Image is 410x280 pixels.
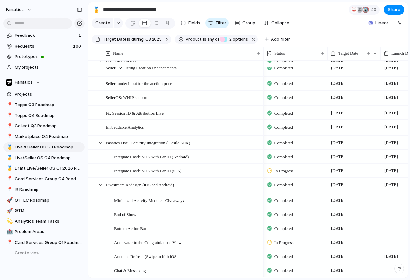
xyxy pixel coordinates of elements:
span: Completed [274,211,293,218]
span: [DATE] [383,93,400,101]
span: [DATE] [329,139,346,147]
a: 📍Card Services Group Q1 Roadmap [3,238,85,247]
div: 📍 [7,175,11,183]
a: 📍Collect Q3 Roadmap [3,121,85,131]
div: 🚀 [7,196,11,204]
span: Topps Q4 Roadmap [15,112,82,119]
span: Draft Live/Seller OS Q1 2026 Roadmap [15,165,82,172]
div: 🏥 [7,228,11,236]
button: 🚀 [6,207,12,214]
button: 🚀 [6,197,12,203]
span: Auctions Refresh (Swipe to bid) iOS [114,252,177,260]
span: Linear [375,20,388,26]
span: [DATE] [329,210,346,218]
span: is [127,36,130,42]
span: [DATE] [329,181,346,189]
span: Target Date [103,36,126,42]
span: Collect Q3 Roadmap [15,123,82,129]
span: is [203,36,206,42]
button: 📍 [6,112,12,119]
span: Seller mode: input for the auction price [106,79,172,87]
a: 🏥Problem Areas [3,227,85,237]
button: 💫 [6,218,12,225]
a: 📍Marketplace Q4 Roadmap [3,132,85,142]
span: Completed [274,225,293,232]
div: 🚀Q1 TLC Roadmap [3,195,85,205]
span: Completed [274,154,293,160]
span: Completed [274,65,293,71]
button: 🥇 [6,155,12,161]
span: [DATE] [383,109,400,117]
span: [DATE] [383,252,400,260]
span: Completed [274,267,293,274]
button: 🥇 [6,165,12,172]
span: Fields [188,20,200,26]
button: 🏥 [6,229,12,235]
span: Fanatics One - Security Integration ( Castle SDK) [106,139,190,146]
button: isany of [202,36,220,43]
span: Completed [274,94,293,101]
a: Requests100 [3,41,85,51]
span: Completed [274,140,293,146]
span: [DATE] [329,224,346,232]
span: Product [186,36,202,42]
span: [DATE] [383,181,400,189]
div: 🥇 [7,165,11,172]
span: Embeddable Analytics [106,123,144,131]
div: 🥇 [7,154,11,161]
span: Q1 TLC Roadmap [15,197,82,203]
span: Prototypes [15,53,82,60]
span: End of Show [114,210,136,218]
span: SellerOS: Listing Creation Enhancements [106,64,177,71]
span: Status [274,50,285,57]
span: Live & Seller OS Q3 Roadmap [15,144,82,150]
div: 🚀GTM [3,206,85,216]
button: Create [92,18,113,28]
div: 📍Topps Q4 Roadmap [3,111,85,120]
a: 📍Topps Q3 Roadmap [3,100,85,110]
span: [DATE] [329,64,346,72]
div: 💫 [7,217,11,225]
button: 📍 [6,176,12,182]
span: In Progress [274,239,294,246]
button: 📍 [6,123,12,129]
button: Fanatics [3,77,85,87]
span: My projects [15,64,82,71]
button: 📍 [6,186,12,193]
span: Card Services Group Q4 Roadmap [15,176,82,182]
span: Create [95,20,110,26]
span: Card Services Group Q1 Roadmap [15,239,82,246]
button: 2 options [220,36,249,43]
span: Completed [274,197,293,204]
a: Feedback1 [3,31,85,40]
button: 📍 [6,102,12,108]
span: [DATE] [329,266,346,274]
span: Completed [274,80,293,87]
a: Prototypes [3,52,85,62]
div: 🥇 [7,144,11,151]
span: [DATE] [329,123,346,131]
span: 100 [73,43,82,49]
button: 📍 [6,133,12,140]
div: 📍 [7,112,11,119]
div: 📍 [7,122,11,130]
button: Q3 2025 [144,36,163,43]
a: 🥇Live & Seller OS Q3 Roadmap [3,142,85,152]
span: Live/Seller OS Q4 Roadmap [15,155,82,161]
div: 📍 [7,101,11,109]
span: GTM [15,207,82,214]
span: Integrate Castle SDK with FanID (Android) [114,153,189,160]
div: 📍Card Services Group Q4 Roadmap [3,174,85,184]
div: 🚀 [7,207,11,215]
span: IR Roadmap [15,186,82,193]
div: 🥇Live/Seller OS Q4 Roadmap [3,153,85,163]
span: 40 [371,7,378,13]
span: fanatics [6,7,24,13]
span: Topps Q3 Roadmap [15,102,82,108]
button: 🥇 [6,144,12,150]
span: Completed [274,253,293,260]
